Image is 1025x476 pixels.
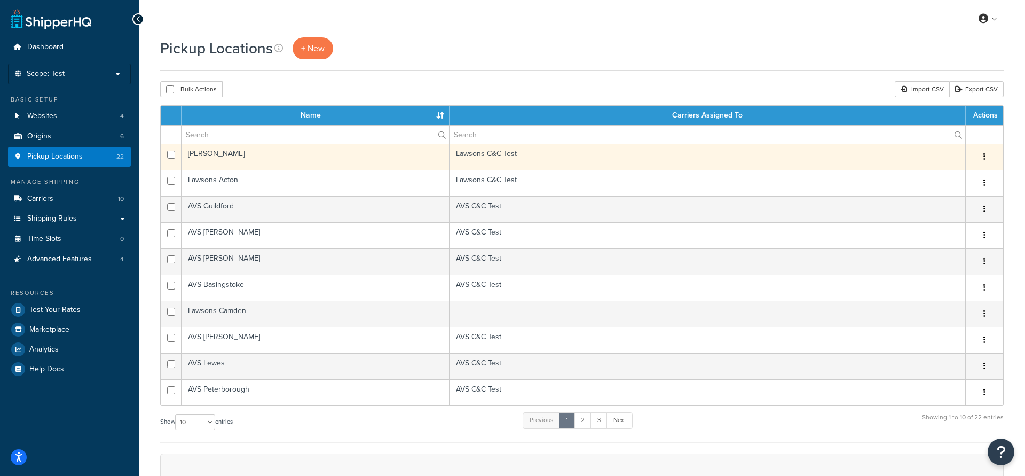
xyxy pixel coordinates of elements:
td: Lawsons C&C Test [450,144,966,170]
span: 0 [120,235,124,244]
span: Shipping Rules [27,214,77,223]
a: Analytics [8,340,131,359]
span: Websites [27,112,57,121]
span: Marketplace [29,325,69,334]
th: Carriers Assigned To [450,106,966,125]
td: AVS C&C Test [450,275,966,301]
td: AVS [PERSON_NAME] [182,327,450,353]
li: Advanced Features [8,249,131,269]
span: Pickup Locations [27,152,83,161]
a: Help Docs [8,360,131,379]
a: Test Your Rates [8,300,131,319]
span: 22 [116,152,124,161]
a: Carriers 10 [8,189,131,209]
a: Websites 4 [8,106,131,126]
td: AVS [PERSON_NAME] [182,248,450,275]
span: 4 [120,255,124,264]
li: Pickup Locations [8,147,131,167]
a: Next [606,412,633,428]
td: AVS C&C Test [450,379,966,405]
td: AVS Basingstoke [182,275,450,301]
td: AVS C&C Test [450,222,966,248]
a: Advanced Features 4 [8,249,131,269]
a: Shipping Rules [8,209,131,229]
a: Origins 6 [8,127,131,146]
td: AVS C&C Test [450,327,966,353]
td: AVS Lewes [182,353,450,379]
div: Resources [8,288,131,298]
input: Search [450,126,965,144]
span: Advanced Features [27,255,92,264]
li: Websites [8,106,131,126]
a: 3 [590,412,608,428]
span: + New [301,42,325,54]
th: Name : activate to sort column ascending [182,106,450,125]
a: + New [293,37,333,59]
select: Showentries [175,414,215,430]
span: 4 [120,112,124,121]
button: Open Resource Center [988,439,1014,465]
a: Marketplace [8,320,131,339]
a: ShipperHQ Home [11,8,91,29]
span: Dashboard [27,43,64,52]
a: 1 [559,412,575,428]
div: Showing 1 to 10 of 22 entries [922,411,1004,434]
a: Dashboard [8,37,131,57]
span: Carriers [27,194,53,204]
span: Origins [27,132,51,141]
td: Lawsons Acton [182,170,450,196]
a: Export CSV [949,81,1004,97]
h1: Pickup Locations [160,38,273,59]
td: AVS C&C Test [450,248,966,275]
span: Scope: Test [27,69,65,79]
a: Pickup Locations 22 [8,147,131,167]
a: Time Slots 0 [8,229,131,249]
div: Import CSV [895,81,949,97]
div: Basic Setup [8,95,131,104]
li: Carriers [8,189,131,209]
th: Actions [966,106,1003,125]
td: AVS Guildford [182,196,450,222]
td: AVS C&C Test [450,353,966,379]
div: Manage Shipping [8,177,131,186]
li: Origins [8,127,131,146]
span: Test Your Rates [29,306,81,315]
td: Lawsons C&C Test [450,170,966,196]
a: 2 [574,412,592,428]
span: 10 [118,194,124,204]
td: [PERSON_NAME] [182,144,450,170]
input: Search [182,126,449,144]
a: Previous [523,412,560,428]
td: AVS C&C Test [450,196,966,222]
td: AVS [PERSON_NAME] [182,222,450,248]
span: 6 [120,132,124,141]
button: Bulk Actions [160,81,223,97]
li: Time Slots [8,229,131,249]
span: Analytics [29,345,59,354]
span: Time Slots [27,235,61,244]
span: Help Docs [29,365,64,374]
label: Show entries [160,414,233,430]
td: AVS Peterborough [182,379,450,405]
td: Lawsons Camden [182,301,450,327]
